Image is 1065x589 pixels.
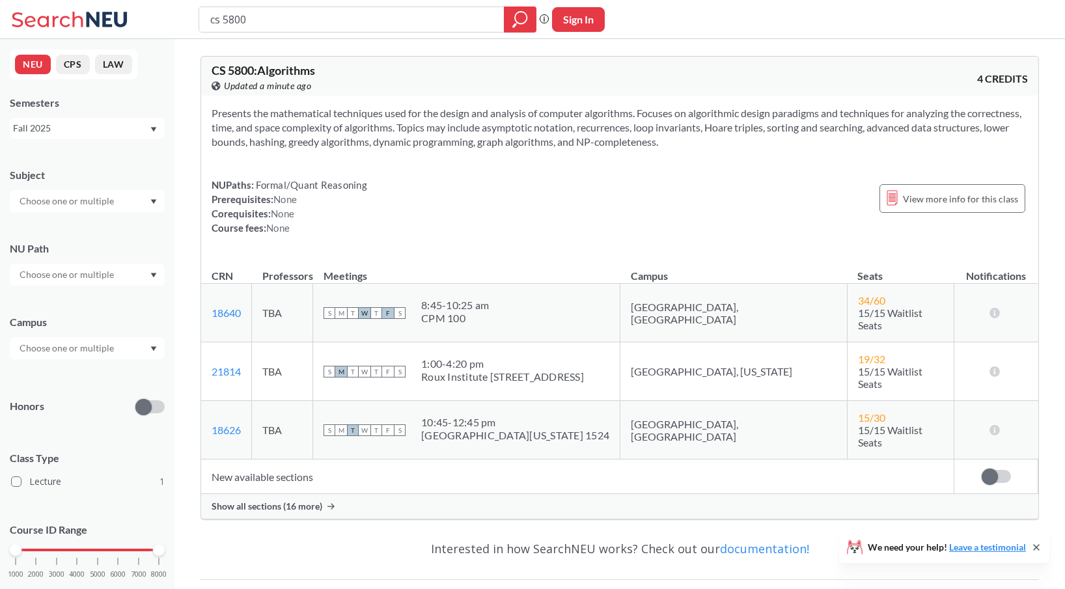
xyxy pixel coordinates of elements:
[620,256,848,284] th: Campus
[13,121,149,135] div: Fall 2025
[324,307,335,319] span: S
[209,8,495,31] input: Class, professor, course number, "phrase"
[382,366,394,377] span: F
[620,401,848,459] td: [GEOGRAPHIC_DATA], [GEOGRAPHIC_DATA]
[11,473,165,490] label: Lecture
[954,256,1038,284] th: Notifications
[201,459,954,494] td: New available sections
[252,401,313,459] td: TBA
[324,424,335,436] span: S
[394,424,406,436] span: S
[335,366,347,377] span: M
[370,307,382,319] span: T
[201,494,1038,519] div: Show all sections (16 more)
[347,424,359,436] span: T
[10,399,44,414] p: Honors
[13,193,122,209] input: Choose one or multiple
[858,294,885,307] span: 34 / 60
[10,118,165,139] div: Fall 2025Dropdown arrow
[847,256,954,284] th: Seats
[868,543,1026,552] span: We need your help!
[858,307,922,331] span: 15/15 Waitlist Seats
[150,127,157,132] svg: Dropdown arrow
[212,365,241,377] a: 21814
[150,273,157,278] svg: Dropdown arrow
[359,366,370,377] span: W
[370,424,382,436] span: T
[347,366,359,377] span: T
[15,55,51,74] button: NEU
[949,541,1026,553] a: Leave a testimonial
[212,307,241,319] a: 18640
[252,284,313,342] td: TBA
[212,63,315,77] span: CS 5800 : Algorithms
[49,571,64,578] span: 3000
[271,208,294,219] span: None
[512,10,528,29] svg: magnifying glass
[266,222,290,234] span: None
[224,79,311,93] span: Updated a minute ago
[13,340,122,356] input: Choose one or multiple
[382,424,394,436] span: F
[273,193,297,205] span: None
[10,190,165,212] div: Dropdown arrow
[10,96,165,110] div: Semesters
[10,168,165,182] div: Subject
[150,199,157,204] svg: Dropdown arrow
[421,429,609,442] div: [GEOGRAPHIC_DATA][US_STATE] 1524
[90,571,105,578] span: 5000
[10,451,165,465] span: Class Type
[347,307,359,319] span: T
[10,315,165,329] div: Campus
[335,307,347,319] span: M
[252,256,313,284] th: Professors
[394,366,406,377] span: S
[28,571,44,578] span: 2000
[56,55,90,74] button: CPS
[150,346,157,351] svg: Dropdown arrow
[504,7,536,33] div: magnifying glass
[131,571,146,578] span: 7000
[151,571,167,578] span: 8000
[858,411,885,424] span: 15 / 30
[13,267,122,282] input: Choose one or multiple
[620,342,848,401] td: [GEOGRAPHIC_DATA], [US_STATE]
[370,366,382,377] span: T
[359,424,370,436] span: W
[201,530,1039,568] div: Interested in how SearchNEU works? Check out our
[159,474,165,489] span: 1
[324,366,335,377] span: S
[903,191,1018,207] span: View more info for this class
[95,55,132,74] button: LAW
[69,571,85,578] span: 4000
[421,299,489,312] div: 8:45 - 10:25 am
[10,337,165,359] div: Dropdown arrow
[421,416,609,429] div: 10:45 - 12:45 pm
[212,269,233,283] div: CRN
[254,179,367,191] span: Formal/Quant Reasoning
[858,424,922,448] span: 15/15 Waitlist Seats
[252,342,313,401] td: TBA
[552,7,605,32] button: Sign In
[10,264,165,286] div: Dropdown arrow
[212,500,322,512] span: Show all sections (16 more)
[110,571,126,578] span: 6000
[858,365,922,390] span: 15/15 Waitlist Seats
[335,424,347,436] span: M
[212,424,241,436] a: 18626
[620,284,848,342] td: [GEOGRAPHIC_DATA], [GEOGRAPHIC_DATA]
[858,353,885,365] span: 19 / 32
[720,541,809,556] a: documentation!
[421,370,584,383] div: Roux Institute [STREET_ADDRESS]
[10,241,165,256] div: NU Path
[212,106,1028,149] section: Presents the mathematical techniques used for the design and analysis of computer algorithms. Foc...
[394,307,406,319] span: S
[382,307,394,319] span: F
[977,72,1028,86] span: 4 CREDITS
[8,571,23,578] span: 1000
[359,307,370,319] span: W
[421,312,489,325] div: CPM 100
[212,178,367,235] div: NUPaths: Prerequisites: Corequisites: Course fees:
[421,357,584,370] div: 1:00 - 4:20 pm
[10,523,165,538] p: Course ID Range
